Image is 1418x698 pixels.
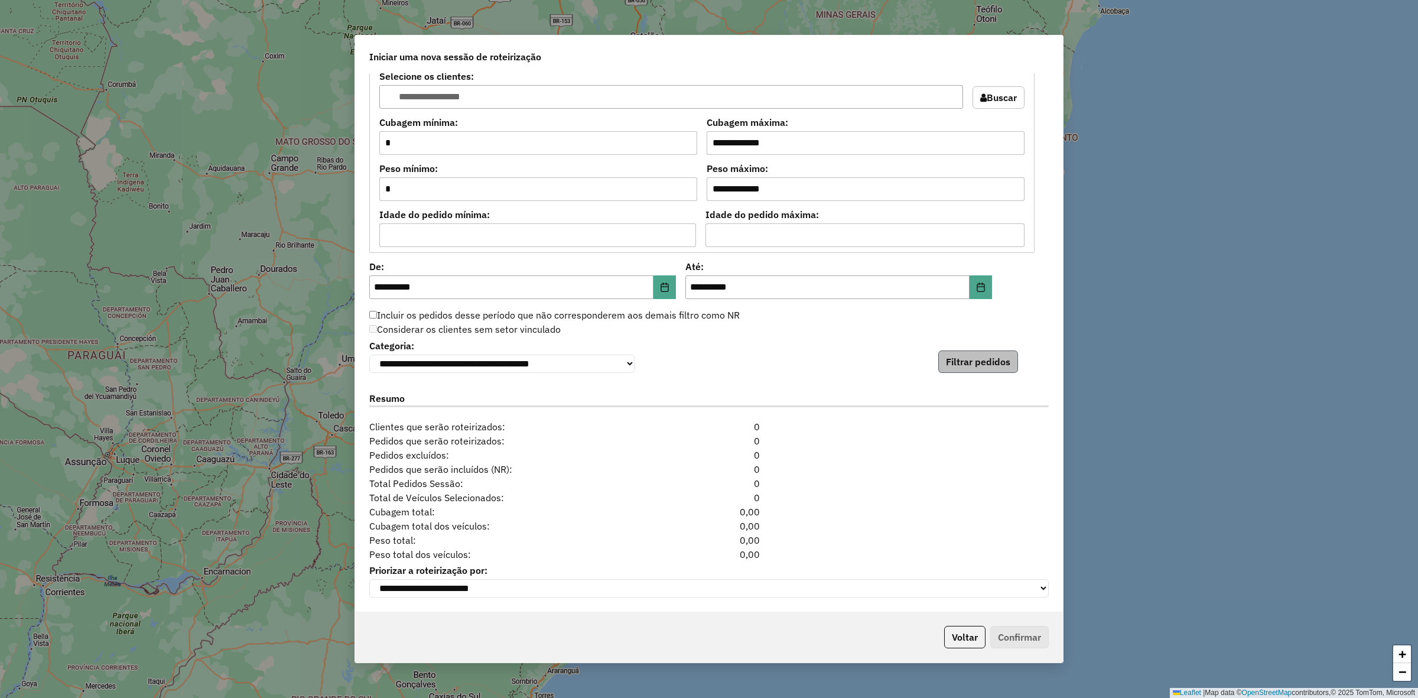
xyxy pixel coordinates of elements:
button: Choose Date [970,275,992,299]
button: Filtrar pedidos [938,350,1018,373]
label: Cubagem mínima: [379,115,697,129]
label: Até: [685,259,992,274]
div: 0 [651,491,767,505]
span: Pedidos excluídos: [362,448,651,462]
span: Total de Veículos Selecionados: [362,491,651,505]
span: Peso total dos veículos: [362,547,651,561]
div: Map data © contributors,© 2025 TomTom, Microsoft [1170,688,1418,698]
span: + [1399,647,1406,661]
span: Pedidos que serão roteirizados: [362,434,651,448]
div: 0 [651,434,767,448]
label: Idade do pedido mínima: [379,207,696,222]
label: Idade do pedido máxima: [705,207,1025,222]
span: Cubagem total: [362,505,651,519]
label: Priorizar a roteirização por: [369,563,1049,577]
a: Leaflet [1173,689,1201,697]
span: Total Pedidos Sessão: [362,476,651,491]
div: 0 [651,448,767,462]
label: Incluir os pedidos desse período que não corresponderem aos demais filtro como NR [369,308,740,322]
span: Peso total: [362,533,651,547]
div: 0 [651,476,767,491]
span: Iniciar uma nova sessão de roteirização [369,50,541,64]
a: Zoom in [1393,645,1411,663]
span: Clientes que serão roteirizados: [362,420,651,434]
label: De: [369,259,676,274]
span: Cubagem total dos veículos: [362,519,651,533]
label: Peso máximo: [707,161,1025,176]
label: Resumo [369,391,1049,407]
div: 0,00 [651,505,767,519]
div: 0,00 [651,533,767,547]
div: 0 [651,462,767,476]
label: Categoria: [369,339,635,353]
button: Buscar [973,86,1025,109]
button: Voltar [944,626,986,648]
div: 0,00 [651,519,767,533]
a: Zoom out [1393,663,1411,681]
span: | [1203,689,1205,697]
label: Selecione os clientes: [379,69,963,83]
span: Pedidos que serão incluídos (NR): [362,462,651,476]
label: Peso mínimo: [379,161,697,176]
button: Choose Date [653,275,676,299]
span: − [1399,664,1406,679]
label: Considerar os clientes sem setor vinculado [369,322,561,336]
div: 0,00 [651,547,767,561]
div: 0 [651,420,767,434]
a: OpenStreetMap [1242,689,1292,697]
label: Cubagem máxima: [707,115,1025,129]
